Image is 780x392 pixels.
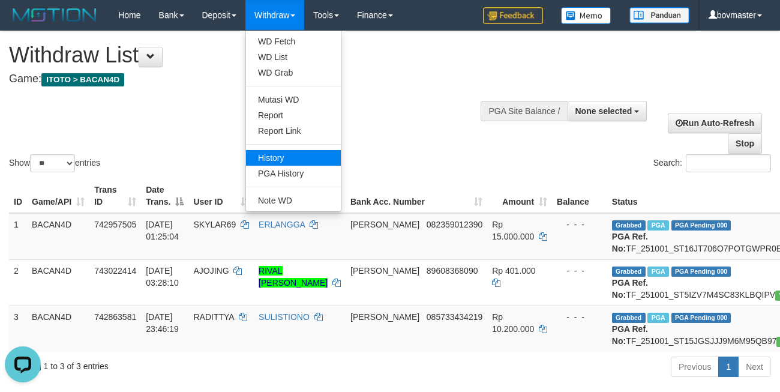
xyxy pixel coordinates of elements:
[492,266,535,276] span: Rp 401.000
[27,213,89,260] td: BACAN4D
[246,123,341,139] a: Report Link
[612,267,646,277] span: Grabbed
[246,107,341,123] a: Report
[647,313,668,323] span: Marked by bovbc4
[246,92,341,107] a: Mutasi WD
[89,179,141,213] th: Trans ID: activate to sort column ascending
[671,313,731,323] span: PGA Pending
[259,312,310,322] a: SULISTIONO
[188,179,254,213] th: User ID: activate to sort column ascending
[9,179,27,213] th: ID
[350,266,419,276] span: [PERSON_NAME]
[5,5,41,41] button: Open LiveChat chat widget
[557,265,602,277] div: - - -
[671,267,731,277] span: PGA Pending
[146,266,179,288] span: [DATE] 03:28:10
[481,101,567,121] div: PGA Site Balance /
[9,73,508,85] h4: Game:
[557,311,602,323] div: - - -
[9,355,316,372] div: Showing 1 to 3 of 3 entries
[94,312,136,322] span: 742863581
[9,306,27,352] td: 3
[27,259,89,306] td: BACAN4D
[146,220,179,241] span: [DATE] 01:25:04
[346,179,487,213] th: Bank Acc. Number: activate to sort column ascending
[671,357,719,377] a: Previous
[568,101,647,121] button: None selected
[246,150,341,166] a: History
[141,179,188,213] th: Date Trans.: activate to sort column descending
[668,113,762,133] a: Run Auto-Refresh
[612,278,648,300] b: PGA Ref. No:
[246,34,341,49] a: WD Fetch
[728,133,762,154] a: Stop
[492,220,534,241] span: Rp 15.000.000
[94,220,136,229] span: 742957505
[647,220,668,231] span: Marked by bovbc4
[552,179,607,213] th: Balance
[246,166,341,181] a: PGA History
[246,65,341,80] a: WD Grab
[193,266,229,276] span: AJOJING
[612,220,646,231] span: Grabbed
[686,154,771,172] input: Search:
[146,312,179,334] span: [DATE] 23:46:19
[259,266,328,288] a: RIVAL [PERSON_NAME]
[483,7,543,24] img: Feedback.jpg
[9,259,27,306] td: 2
[193,312,233,322] span: RADITTYA
[94,266,136,276] span: 743022414
[27,306,89,352] td: BACAN4D
[9,213,27,260] td: 1
[653,154,771,172] label: Search:
[718,357,739,377] a: 1
[612,313,646,323] span: Grabbed
[427,266,478,276] span: Copy 89608368090 to clipboard
[246,49,341,65] a: WD List
[259,220,305,229] a: ERLANGGA
[557,219,602,231] div: - - -
[487,179,552,213] th: Amount: activate to sort column ascending
[427,312,482,322] span: Copy 085733434219 to clipboard
[27,179,89,213] th: Game/API: activate to sort column ascending
[612,232,648,253] b: PGA Ref. No:
[9,6,100,24] img: MOTION_logo.png
[9,43,508,67] h1: Withdraw List
[41,73,124,86] span: ITOTO > BACAN4D
[246,193,341,208] a: Note WD
[671,220,731,231] span: PGA Pending
[492,312,534,334] span: Rp 10.200.000
[575,106,632,116] span: None selected
[647,267,668,277] span: Marked by bovbc4
[350,312,419,322] span: [PERSON_NAME]
[629,7,689,23] img: panduan.png
[350,220,419,229] span: [PERSON_NAME]
[193,220,236,229] span: SKYLAR69
[612,324,648,346] b: PGA Ref. No:
[30,154,75,172] select: Showentries
[427,220,482,229] span: Copy 082359012390 to clipboard
[9,154,100,172] label: Show entries
[561,7,611,24] img: Button%20Memo.svg
[738,357,771,377] a: Next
